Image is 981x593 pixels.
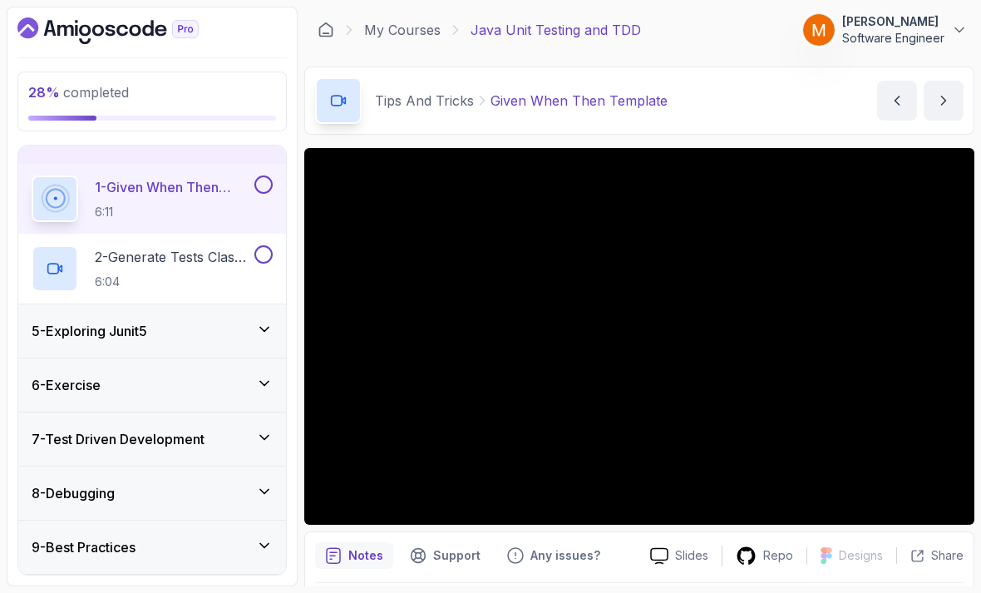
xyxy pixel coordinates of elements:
[18,467,286,520] button: 8-Debugging
[32,321,147,341] h3: 5 - Exploring Junit5
[803,14,835,46] img: user profile image
[530,547,600,564] p: Any issues?
[28,84,60,101] span: 28 %
[877,81,917,121] button: previous content
[32,175,273,222] button: 1-Given When Then Template6:11
[896,547,964,564] button: Share
[364,20,441,40] a: My Courses
[95,274,251,290] p: 6:04
[433,547,481,564] p: Support
[18,304,286,358] button: 5-Exploring Junit5
[763,547,793,564] p: Repo
[18,521,286,574] button: 9-Best Practices
[32,537,136,557] h3: 9 - Best Practices
[32,375,101,395] h3: 6 - Exercise
[32,245,273,292] button: 2-Generate Tests Class And Methods6:04
[32,483,115,503] h3: 8 - Debugging
[315,542,393,569] button: notes button
[17,17,237,44] a: Dashboard
[924,81,964,121] button: next content
[348,547,383,564] p: Notes
[839,547,883,564] p: Designs
[95,177,251,197] p: 1 - Given When Then Template
[18,413,286,466] button: 7-Test Driven Development
[802,13,968,47] button: user profile image[PERSON_NAME]Software Engineer
[497,542,610,569] button: Feedback button
[491,91,668,111] p: Given When Then Template
[842,13,944,30] p: [PERSON_NAME]
[95,204,251,220] p: 6:11
[722,546,806,566] a: Repo
[304,148,974,525] iframe: 1 - Given When Then Template
[318,22,334,38] a: Dashboard
[375,91,474,111] p: Tips And Tricks
[400,542,491,569] button: Support button
[637,547,722,565] a: Slides
[842,30,944,47] p: Software Engineer
[675,547,708,564] p: Slides
[95,247,251,267] p: 2 - Generate Tests Class And Methods
[471,20,641,40] p: Java Unit Testing and TDD
[18,358,286,412] button: 6-Exercise
[32,429,205,449] h3: 7 - Test Driven Development
[28,84,129,101] span: completed
[931,547,964,564] p: Share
